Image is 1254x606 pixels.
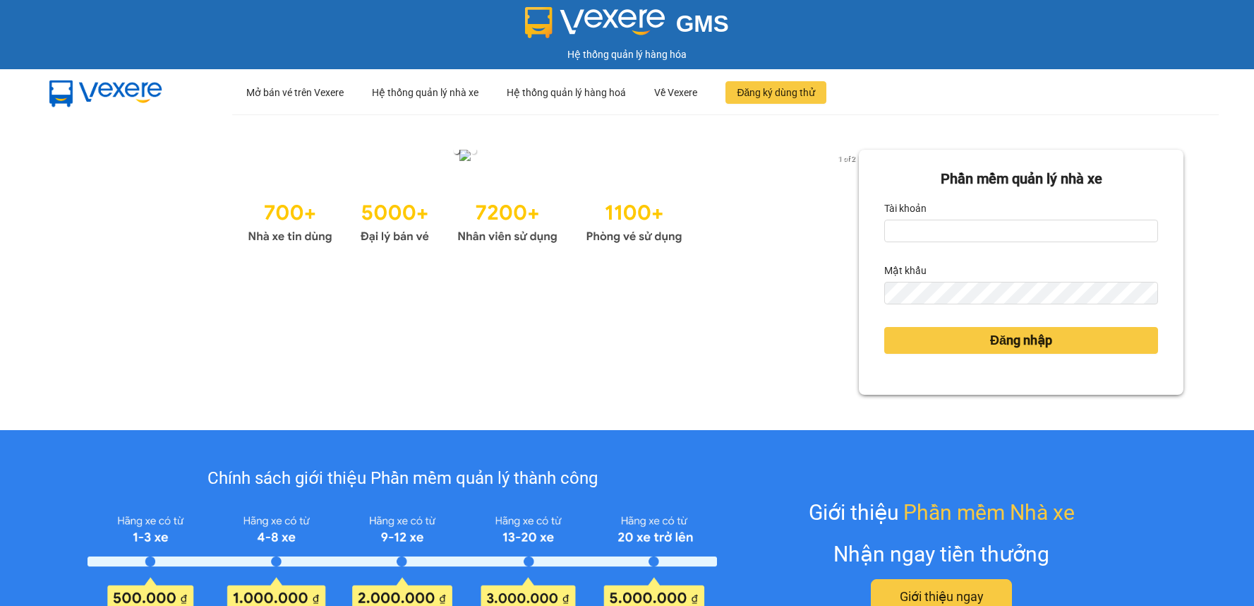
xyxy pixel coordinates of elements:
div: Nhận ngay tiền thưởng [833,537,1049,571]
button: next slide / item [839,150,859,165]
div: Mở bán vé trên Vexere [246,70,344,115]
span: Đăng nhập [990,331,1052,350]
button: previous slide / item [71,150,90,165]
li: slide item 1 [454,148,459,154]
p: 1 of 2 [834,150,859,168]
input: Tài khoản [884,220,1158,242]
div: Hệ thống quản lý hàng hoá [507,70,626,115]
img: Statistics.png [248,194,682,247]
label: Mật khẩu [884,259,927,282]
span: Đăng ký dùng thử [737,85,815,100]
a: GMS [525,21,729,32]
li: slide item 2 [471,148,476,154]
div: Hệ thống quản lý nhà xe [372,70,478,115]
input: Mật khẩu [884,282,1158,304]
span: GMS [676,11,729,37]
img: logo 2 [525,7,665,38]
div: Phần mềm quản lý nhà xe [884,168,1158,190]
button: Đăng nhập [884,327,1158,354]
div: Giới thiệu [809,496,1075,529]
button: Đăng ký dùng thử [725,81,826,104]
img: mbUUG5Q.png [35,69,176,116]
div: Hệ thống quản lý hàng hóa [4,47,1250,62]
span: Phần mềm Nhà xe [903,496,1075,529]
div: Chính sách giới thiệu Phần mềm quản lý thành công [88,465,716,492]
div: Về Vexere [654,70,697,115]
label: Tài khoản [884,197,927,220]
